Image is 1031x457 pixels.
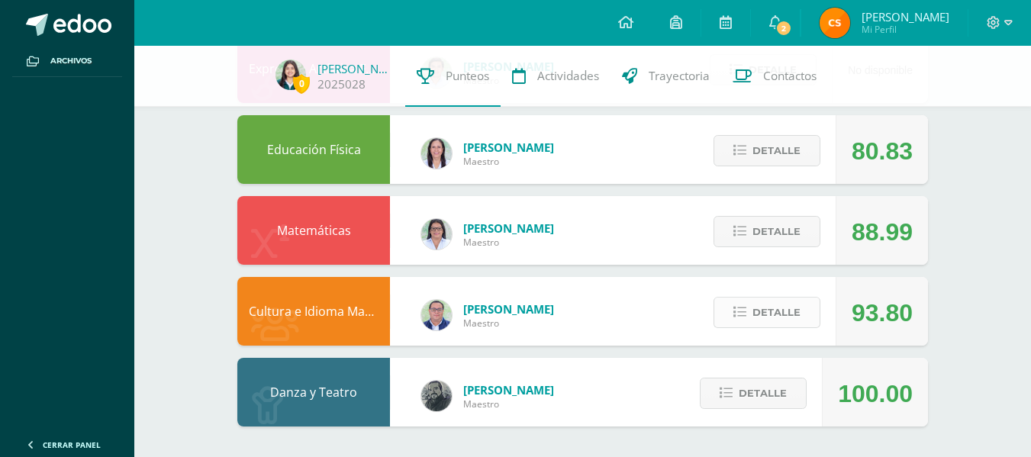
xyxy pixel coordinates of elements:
span: 2 [775,20,792,37]
div: Matemáticas [237,196,390,265]
span: Archivos [50,55,92,67]
span: Maestro [463,317,554,330]
img: c1c1b07ef08c5b34f56a5eb7b3c08b85.png [421,300,452,330]
a: Contactos [721,46,828,107]
button: Detalle [714,216,820,247]
span: Trayectoria [649,68,710,84]
div: 88.99 [852,198,913,266]
img: f77eda19ab9d4901e6803b4611072024.png [421,138,452,169]
span: Cerrar panel [43,439,101,450]
div: Cultura e Idioma Maya, Garífuna o Xinka [237,277,390,346]
span: Detalle [739,379,787,407]
img: d9abd7a04bca839026e8d591fa2944fe.png [275,60,306,90]
span: Detalle [752,137,801,165]
span: Detalle [752,298,801,327]
img: 341d98b4af7301a051bfb6365f8299c3.png [421,219,452,249]
div: Danza y Teatro [237,358,390,426]
a: [PERSON_NAME] [317,61,394,76]
span: Contactos [763,68,817,84]
span: Mi Perfil [862,23,949,36]
button: Detalle [700,378,807,409]
img: 8ba24283638e9cc0823fe7e8b79ee805.png [421,381,452,411]
div: 100.00 [838,359,913,428]
a: Punteos [405,46,501,107]
span: [PERSON_NAME] [463,220,554,236]
span: Punteos [446,68,489,84]
a: Actividades [501,46,611,107]
button: Detalle [714,135,820,166]
span: Actividades [537,68,599,84]
span: [PERSON_NAME] [463,382,554,397]
span: Maestro [463,155,554,168]
span: Maestro [463,397,554,410]
button: Detalle [714,297,820,328]
span: Detalle [752,217,801,246]
a: Archivos [12,46,122,77]
div: 93.80 [852,278,913,347]
span: 0 [293,74,310,93]
a: 2025028 [317,76,366,92]
img: 236f60812479887bd343fffca26c79af.png [820,8,850,38]
span: Maestro [463,236,554,249]
span: [PERSON_NAME] [463,301,554,317]
div: 80.83 [852,117,913,185]
span: [PERSON_NAME] [862,9,949,24]
a: Trayectoria [611,46,721,107]
div: Educación Física [237,115,390,184]
span: [PERSON_NAME] [463,140,554,155]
